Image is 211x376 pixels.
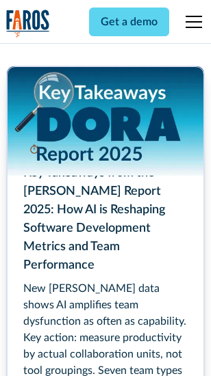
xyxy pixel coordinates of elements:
[6,10,50,38] img: Logo of the analytics and reporting company Faros.
[177,5,205,38] div: menu
[89,8,169,36] a: Get a demo
[6,10,50,38] a: home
